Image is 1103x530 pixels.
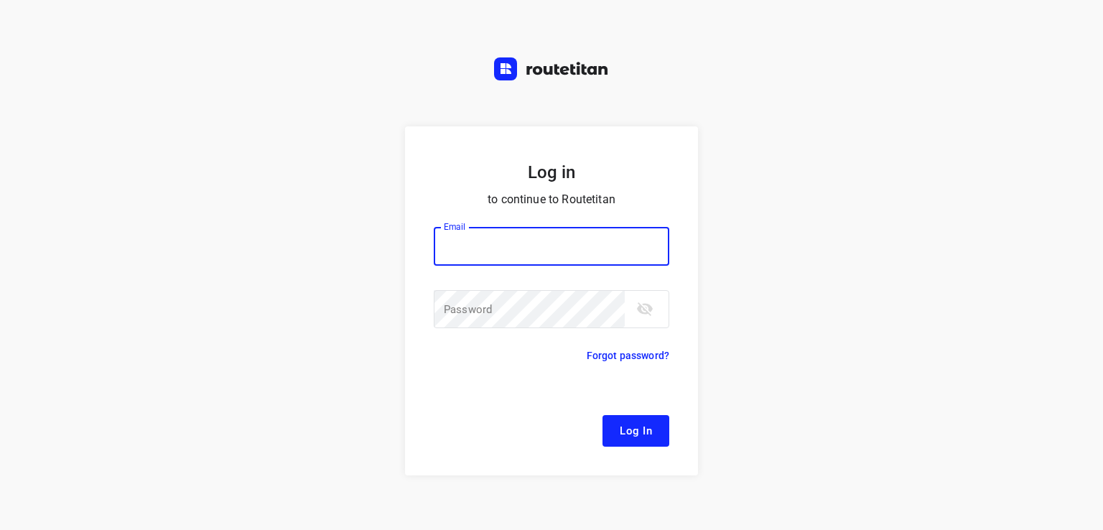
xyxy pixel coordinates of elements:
span: Log In [620,422,652,440]
button: Log In [602,415,669,447]
img: Routetitan [494,57,609,80]
h5: Log in [434,161,669,184]
button: toggle password visibility [630,294,659,323]
p: to continue to Routetitan [434,190,669,210]
p: Forgot password? [587,347,669,364]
